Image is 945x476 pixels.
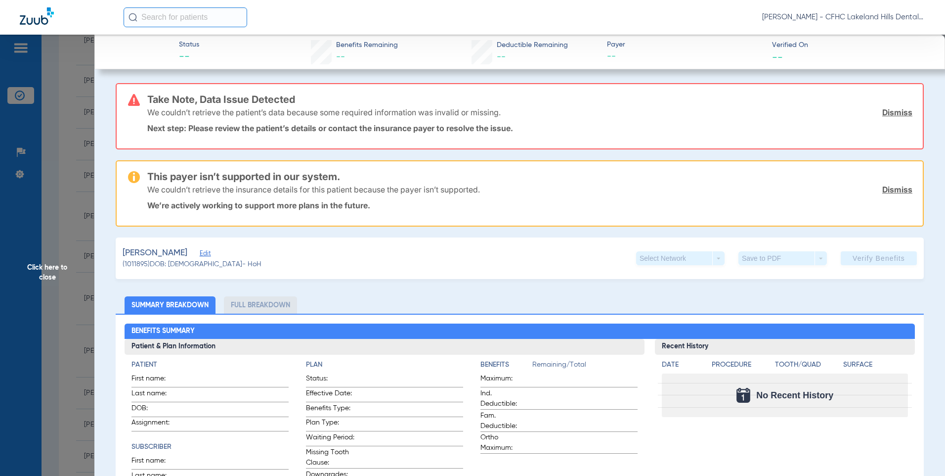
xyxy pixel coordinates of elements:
h4: Procedure [712,360,772,370]
h3: Recent History [655,339,915,355]
span: -- [179,50,199,64]
span: -- [772,51,783,62]
li: Summary Breakdown [125,296,215,314]
iframe: Chat Widget [896,428,945,476]
span: Payer [607,40,764,50]
span: Fam. Deductible: [480,411,529,431]
span: No Recent History [756,390,833,400]
span: Benefits Remaining [336,40,398,50]
span: Edit [200,250,209,259]
span: Ind. Deductible: [480,388,529,409]
span: Status: [306,374,354,387]
p: We couldn’t retrieve the insurance details for this patient because the payer isn’t supported. [147,185,480,194]
span: First name: [131,374,180,387]
span: Verified On [772,40,929,50]
span: Status [179,40,199,50]
span: Deductible Remaining [497,40,568,50]
h4: Plan [306,360,463,370]
input: Search for patients [124,7,247,27]
span: Missing Tooth Clause: [306,447,354,468]
span: Effective Date: [306,388,354,402]
app-breakdown-title: Date [662,360,703,374]
img: warning-icon [128,171,140,183]
a: Dismiss [882,107,912,117]
span: [PERSON_NAME] - CFHC Lakeland Hills Dental [762,12,925,22]
span: Ortho Maximum: [480,432,529,453]
h4: Benefits [480,360,532,370]
app-breakdown-title: Tooth/Quad [775,360,840,374]
img: error-icon [128,94,140,106]
p: We’re actively working to support more plans in the future. [147,200,912,210]
span: Maximum: [480,374,529,387]
li: Full Breakdown [224,296,297,314]
span: Remaining/Total [532,360,638,374]
p: Next step: Please review the patient’s details or contact the insurance payer to resolve the issue. [147,123,912,133]
span: [PERSON_NAME] [123,247,187,259]
h4: Date [662,360,703,370]
span: First name: [131,456,180,469]
span: Benefits Type: [306,403,354,417]
app-breakdown-title: Benefits [480,360,532,374]
h4: Tooth/Quad [775,360,840,370]
h3: This payer isn’t supported in our system. [147,172,912,182]
span: (1011895) DOB: [DEMOGRAPHIC_DATA] - HoH [123,259,261,270]
h3: Take Note, Data Issue Detected [147,95,912,104]
span: Last name: [131,388,180,402]
app-breakdown-title: Surface [843,360,908,374]
span: Assignment: [131,418,180,431]
img: Search Icon [129,13,137,22]
span: Plan Type: [306,418,354,431]
span: -- [497,52,506,61]
h2: Benefits Summary [125,324,915,339]
img: Calendar [736,388,750,403]
span: -- [607,50,764,63]
img: Zuub Logo [20,7,54,25]
h4: Surface [843,360,908,370]
span: Waiting Period: [306,432,354,446]
h4: Subscriber [131,442,289,452]
span: -- [336,52,345,61]
a: Dismiss [882,185,912,194]
h4: Patient [131,360,289,370]
app-breakdown-title: Procedure [712,360,772,374]
h3: Patient & Plan Information [125,339,645,355]
span: DOB: [131,403,180,417]
p: We couldn’t retrieve the patient’s data because some required information was invalid or missing. [147,107,501,117]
